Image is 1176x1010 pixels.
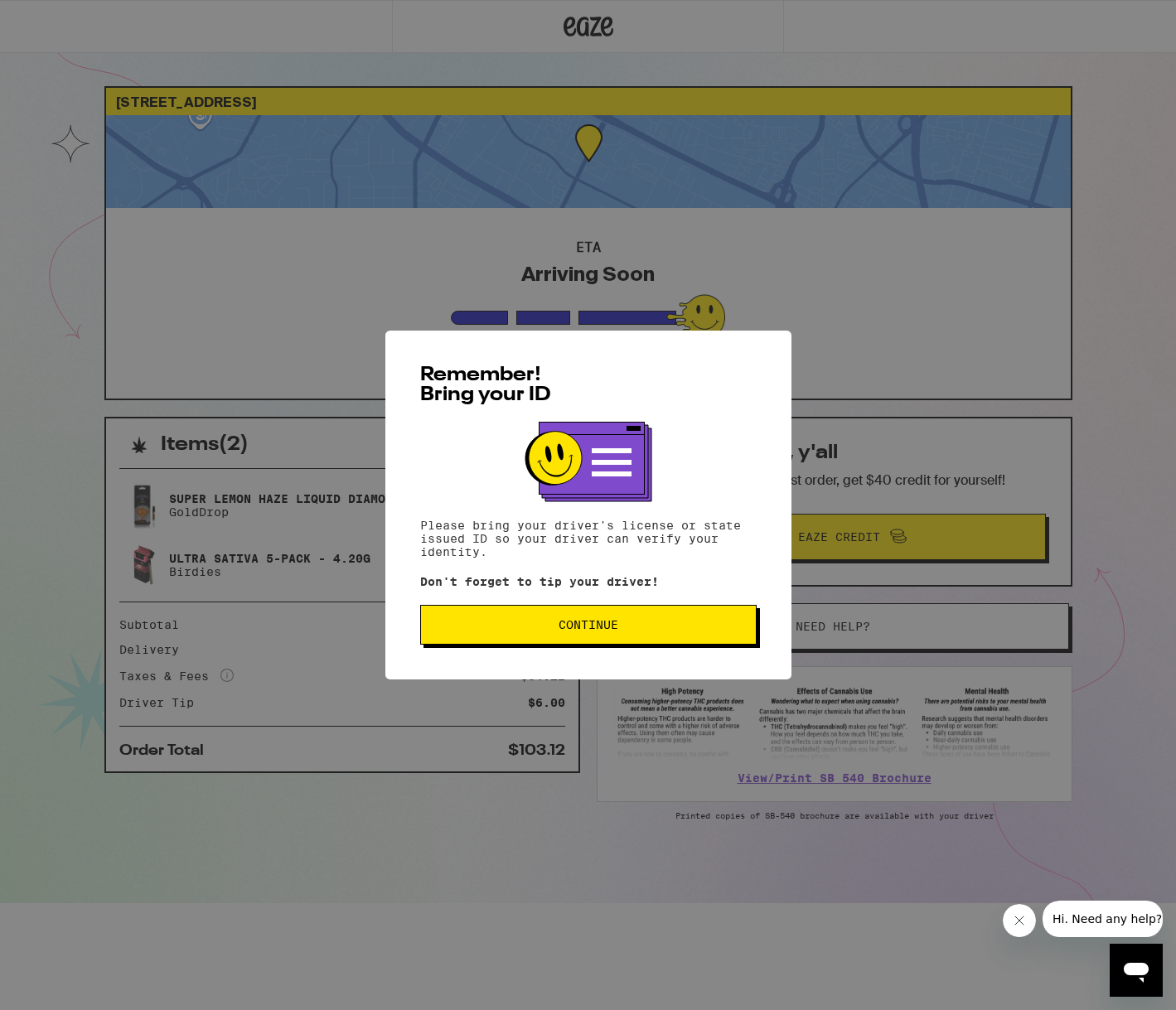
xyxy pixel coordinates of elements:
[1043,901,1163,937] iframe: Message from company
[420,519,757,558] p: Please bring your driver's license or state issued ID so your driver can verify your identity.
[420,605,757,645] button: Continue
[1003,904,1036,937] iframe: Close message
[1110,944,1163,997] iframe: Button to launch messaging window
[420,575,757,588] p: Don't forget to tip your driver!
[420,365,551,405] span: Remember! Bring your ID
[559,619,618,631] span: Continue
